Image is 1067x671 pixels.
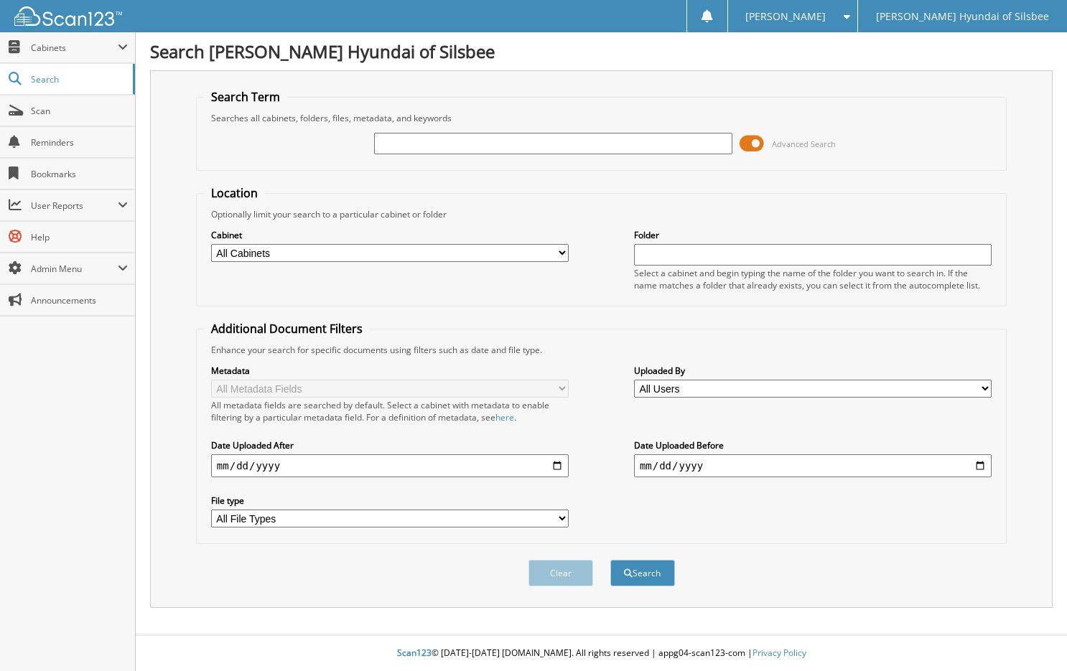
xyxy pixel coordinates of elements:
[204,89,287,105] legend: Search Term
[136,636,1067,671] div: © [DATE]-[DATE] [DOMAIN_NAME]. All rights reserved | appg04-scan123-com |
[211,399,569,423] div: All metadata fields are searched by default. Select a cabinet with metadata to enable filtering b...
[634,454,992,477] input: end
[745,12,826,21] span: [PERSON_NAME]
[772,139,836,149] span: Advanced Search
[397,647,432,659] span: Scan123
[634,267,992,291] div: Select a cabinet and begin typing the name of the folder you want to search in. If the name match...
[211,494,569,507] label: File type
[31,42,118,54] span: Cabinets
[204,112,999,124] div: Searches all cabinets, folders, files, metadata, and keywords
[31,200,118,212] span: User Reports
[31,73,126,85] span: Search
[634,439,992,451] label: Date Uploaded Before
[204,185,265,201] legend: Location
[204,208,999,220] div: Optionally limit your search to a particular cabinet or folder
[876,12,1049,21] span: [PERSON_NAME] Hyundai of Silsbee
[31,294,128,306] span: Announcements
[14,6,122,26] img: scan123-logo-white.svg
[211,439,569,451] label: Date Uploaded After
[31,263,118,275] span: Admin Menu
[634,365,992,377] label: Uploaded By
[211,229,569,241] label: Cabinet
[495,411,514,423] a: here
[31,231,128,243] span: Help
[204,344,999,356] div: Enhance your search for specific documents using filters such as date and file type.
[204,321,370,337] legend: Additional Document Filters
[31,136,128,149] span: Reminders
[31,168,128,180] span: Bookmarks
[753,647,806,659] a: Privacy Policy
[610,560,675,586] button: Search
[31,105,128,117] span: Scan
[211,454,569,477] input: start
[528,560,593,586] button: Clear
[995,602,1067,671] iframe: Chat Widget
[634,229,992,241] label: Folder
[150,39,1053,63] h1: Search [PERSON_NAME] Hyundai of Silsbee
[211,365,569,377] label: Metadata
